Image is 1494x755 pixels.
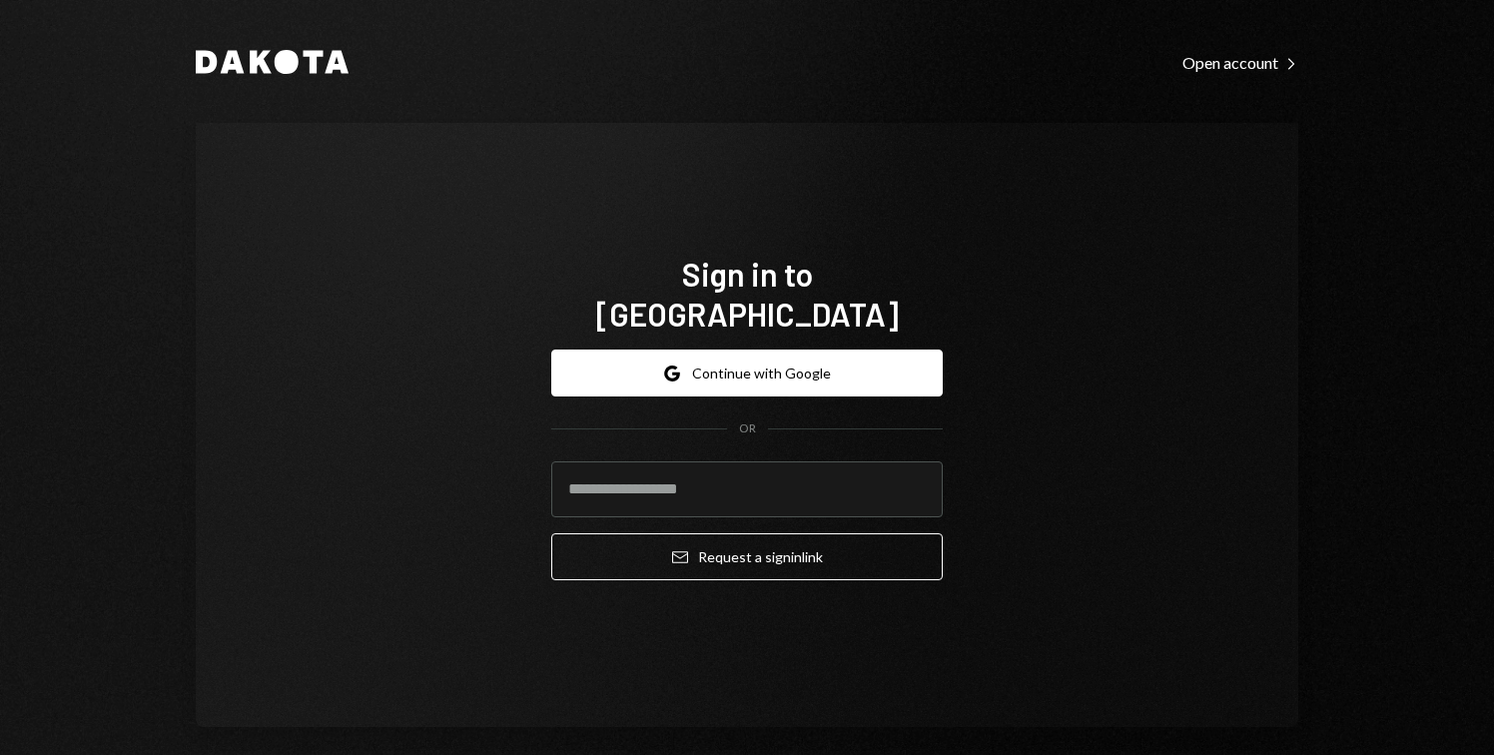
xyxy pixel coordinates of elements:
button: Continue with Google [551,350,943,396]
div: OR [739,420,756,437]
a: Open account [1182,51,1298,73]
button: Request a signinlink [551,533,943,580]
div: Open account [1182,53,1298,73]
h1: Sign in to [GEOGRAPHIC_DATA] [551,254,943,334]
